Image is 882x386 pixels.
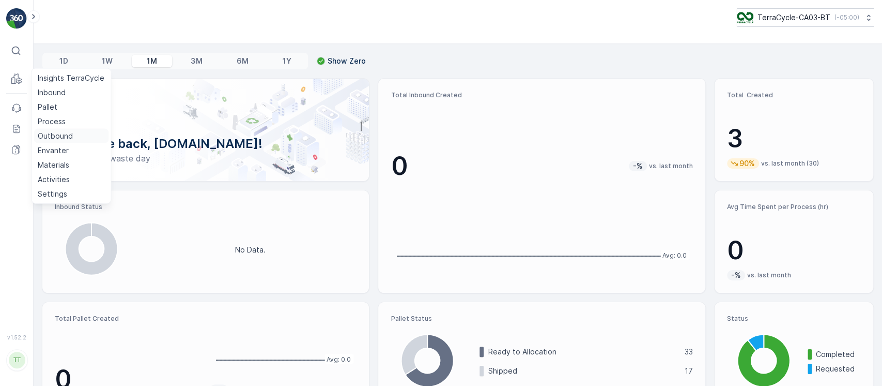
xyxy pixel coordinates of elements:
p: Shipped [488,366,677,376]
span: v 1.52.2 [6,334,27,340]
p: 1M [147,56,157,66]
p: ( -05:00 ) [834,13,859,22]
p: 3M [191,56,203,66]
p: Pallet Status [391,315,692,323]
p: 90% [738,158,756,169]
p: Completed [816,349,861,360]
p: Status [727,315,861,323]
p: Welcome back, [DOMAIN_NAME]! [59,136,352,152]
p: 1W [102,56,113,66]
p: Inbound Status [55,203,357,211]
button: TT [6,343,27,378]
p: -% [730,270,742,280]
p: Requested [816,364,861,374]
p: 1D [59,56,68,66]
p: TerraCycle-CA03-BT [757,12,830,23]
p: Show Zero [328,56,366,66]
p: vs. last month [747,271,791,279]
p: 0 [391,151,408,182]
p: Total Created [727,91,861,99]
p: Total Inbound Created [391,91,692,99]
button: TerraCycle-CA03-BT(-05:00) [737,8,874,27]
div: TT [9,352,25,368]
p: 6M [237,56,249,66]
p: Avg Time Spent per Process (hr) [727,203,861,211]
p: Total Pallet Created [55,315,202,323]
p: No Data. [235,245,266,255]
p: 1Y [282,56,291,66]
p: 33 [685,347,693,357]
img: TC_8rdWMmT.png [737,12,753,23]
p: 0 [727,235,861,266]
p: -% [632,161,644,171]
p: vs. last month [649,162,693,170]
p: Ready to Allocation [488,347,677,357]
p: 3 [727,123,861,154]
p: 17 [685,366,693,376]
img: logo [6,8,27,29]
p: Have a zero-waste day [59,152,352,165]
p: vs. last month (30) [761,159,819,168]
